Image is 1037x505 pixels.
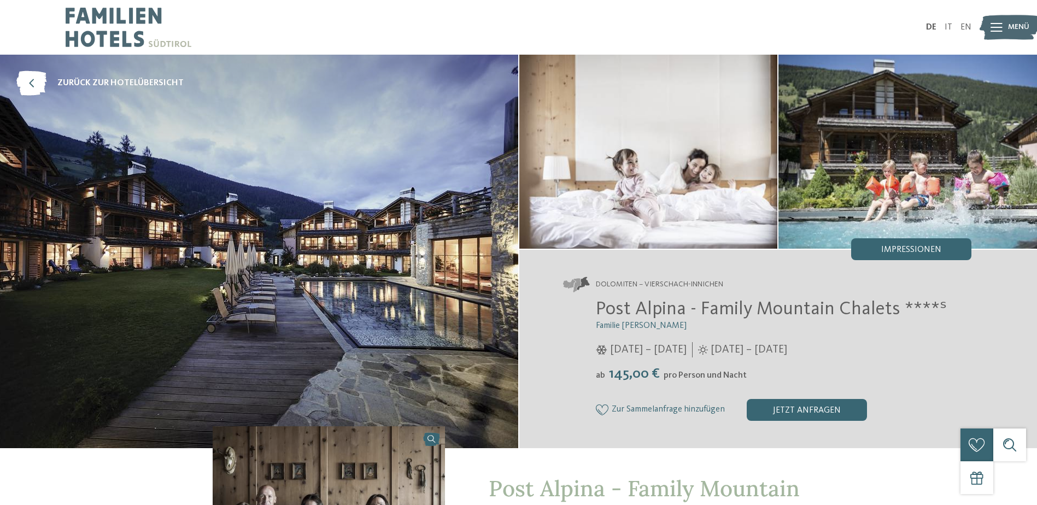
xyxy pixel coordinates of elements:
span: Post Alpina - Family Mountain Chalets ****ˢ [596,300,947,319]
span: 145,00 € [606,367,663,381]
span: Familie [PERSON_NAME] [596,321,687,330]
span: Zur Sammelanfrage hinzufügen [612,405,725,415]
span: zurück zur Hotelübersicht [57,77,184,89]
i: Öffnungszeiten im Sommer [698,345,708,355]
div: jetzt anfragen [747,399,867,421]
a: DE [926,23,936,32]
a: EN [960,23,971,32]
a: IT [945,23,952,32]
i: Öffnungszeiten im Winter [596,345,607,355]
a: zurück zur Hotelübersicht [16,71,184,96]
img: Das Familienhotel in Innichen mit Almdorf-Flair [778,55,1037,249]
span: Menü [1008,22,1029,33]
span: [DATE] – [DATE] [610,342,687,357]
img: Das Familienhotel in Innichen mit Almdorf-Flair [519,55,778,249]
span: [DATE] – [DATE] [711,342,787,357]
span: Impressionen [881,245,941,254]
span: Dolomiten – Vierschach-Innichen [596,279,723,290]
span: pro Person und Nacht [664,371,747,380]
span: ab [596,371,605,380]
